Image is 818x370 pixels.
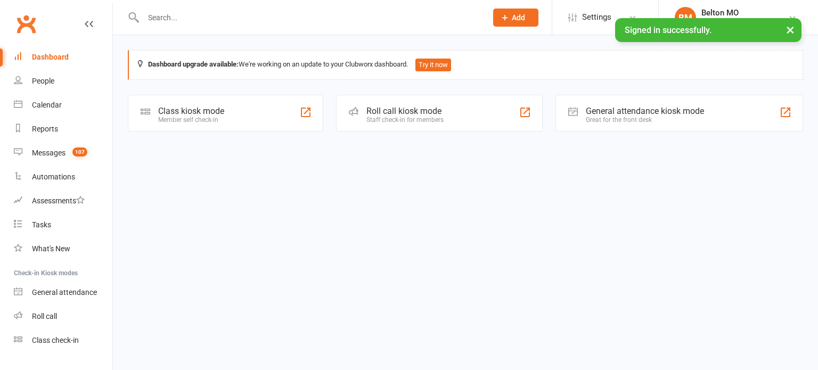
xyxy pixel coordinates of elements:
a: What's New [14,237,112,261]
div: Class kiosk mode [158,106,224,116]
div: Assessments [32,196,85,205]
a: People [14,69,112,93]
div: Roll call [32,312,57,320]
div: Belton MO [701,8,746,18]
a: Assessments [14,189,112,213]
span: Add [512,13,525,22]
div: Calendar [32,101,62,109]
span: Settings [582,5,611,29]
div: General attendance [32,288,97,297]
div: Roll call kiosk mode [366,106,444,116]
div: Member self check-in [158,116,224,124]
div: General attendance kiosk mode [586,106,704,116]
div: Reports [32,125,58,133]
div: Staff check-in for members [366,116,444,124]
span: Signed in successfully. [625,25,711,35]
div: Dashboard [32,53,69,61]
div: We're working on an update to your Clubworx dashboard. [128,50,803,80]
a: Messages 107 [14,141,112,165]
div: Class check-in [32,336,79,344]
div: ACA Network [701,18,746,27]
div: BM [675,7,696,28]
button: × [781,18,800,41]
a: Automations [14,165,112,189]
div: Great for the front desk [586,116,704,124]
strong: Dashboard upgrade available: [148,60,239,68]
a: Dashboard [14,45,112,69]
a: Roll call [14,305,112,328]
input: Search... [140,10,479,25]
div: People [32,77,54,85]
div: Automations [32,172,75,181]
a: Calendar [14,93,112,117]
button: Add [493,9,538,27]
a: Clubworx [13,11,39,37]
a: Tasks [14,213,112,237]
a: General attendance kiosk mode [14,281,112,305]
div: Messages [32,149,66,157]
a: Reports [14,117,112,141]
button: Try it now [415,59,451,71]
span: 107 [72,147,87,157]
div: What's New [32,244,70,253]
a: Class kiosk mode [14,328,112,352]
div: Tasks [32,220,51,229]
